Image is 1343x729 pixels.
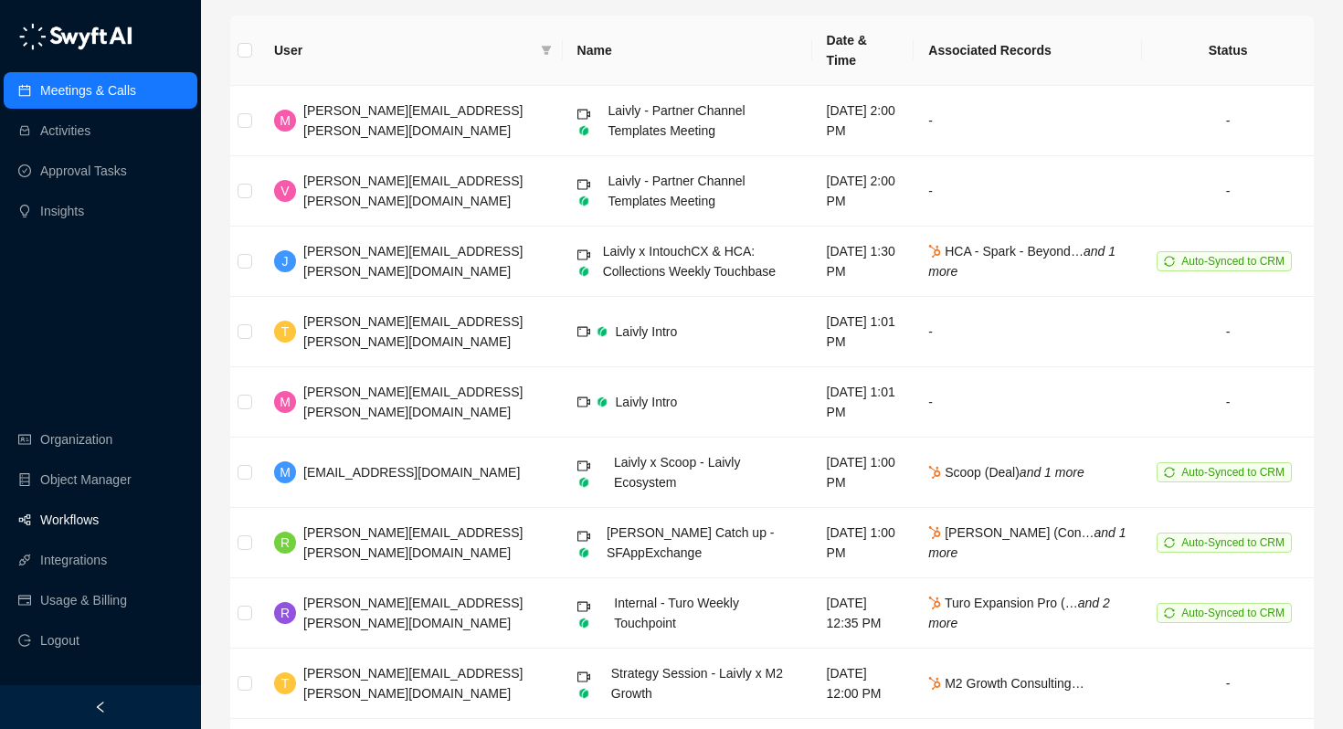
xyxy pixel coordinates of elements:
span: Laivly Intro [616,324,678,339]
img: grain-rgTwWAhv.png [577,265,590,278]
a: Insights [40,193,84,229]
img: grain-rgTwWAhv.png [577,476,590,489]
span: sync [1164,256,1175,267]
a: Workflows [40,502,99,538]
td: [DATE] 1:00 PM [812,438,915,508]
span: Auto-Synced to CRM [1181,466,1285,479]
a: 📚Docs [11,12,75,45]
td: - [1142,297,1314,367]
span: R [280,533,290,553]
span: Auto-Synced to CRM [1181,607,1285,619]
span: video-camera [577,248,590,261]
span: Auto-Synced to CRM [1181,255,1285,268]
td: - [914,156,1142,227]
td: - [1142,156,1314,227]
span: HCA - Spark - Beyond… [928,244,1116,279]
span: [PERSON_NAME][EMAIL_ADDRESS][PERSON_NAME][DOMAIN_NAME] [303,666,523,701]
i: and 1 more [1020,465,1084,480]
td: - [914,297,1142,367]
span: Turo Expansion Pro (… [928,596,1109,630]
span: T [281,322,290,342]
td: [DATE] 12:35 PM [812,578,915,649]
th: Date & Time [812,16,915,86]
img: grain-rgTwWAhv.png [577,124,590,137]
td: [DATE] 1:01 PM [812,297,915,367]
td: [DATE] 12:00 PM [812,649,915,719]
span: sync [1164,537,1175,548]
span: [PERSON_NAME][EMAIL_ADDRESS][PERSON_NAME][DOMAIN_NAME] [303,244,523,279]
span: Laivly - Partner Channel Templates Meeting [608,174,746,208]
span: [PERSON_NAME][EMAIL_ADDRESS][PERSON_NAME][DOMAIN_NAME] [303,103,523,138]
img: grain-rgTwWAhv.png [596,325,608,338]
img: grain-rgTwWAhv.png [577,687,590,700]
td: - [914,367,1142,438]
i: and 1 more [928,525,1126,560]
span: Strategy Session - Laivly x M2 Growth [611,666,783,701]
span: Laivly x Scoop - Laivly Ecosystem [614,455,741,490]
span: left [94,701,107,713]
span: filter [541,45,552,56]
span: video-camera [577,460,590,472]
td: [DATE] 1:00 PM [812,508,915,578]
span: M2 Growth Consulting… [928,676,1084,691]
span: logout [18,634,31,647]
span: J [282,251,289,271]
img: grain-rgTwWAhv.png [577,617,590,629]
span: video-camera [577,396,590,408]
th: Status [1142,16,1314,86]
span: Laivly - Partner Channel Templates Meeting [608,103,746,138]
span: [EMAIL_ADDRESS][DOMAIN_NAME] [303,465,520,480]
span: Status [100,19,141,37]
td: [DATE] 2:00 PM [812,86,915,156]
th: Name [563,16,812,86]
span: video-camera [577,600,590,613]
td: - [1142,649,1314,719]
div: 📚 [18,21,33,36]
a: 📶Status [75,12,148,45]
span: video-camera [577,178,590,191]
span: video-camera [577,108,590,121]
a: Integrations [40,542,107,578]
span: T [281,673,290,693]
span: Pylon [182,64,221,78]
span: video-camera [577,671,590,683]
span: sync [1164,607,1175,618]
span: Laivly Intro [616,395,678,409]
span: User [274,40,534,60]
span: [PERSON_NAME][EMAIL_ADDRESS][PERSON_NAME][DOMAIN_NAME] [303,525,523,560]
a: Usage & Billing [40,582,127,618]
img: grain-rgTwWAhv.png [577,195,590,207]
th: Associated Records [914,16,1142,86]
span: V [280,181,289,201]
span: Scoop (Deal) [928,465,1084,480]
i: and 2 more [928,596,1109,630]
span: Auto-Synced to CRM [1181,536,1285,549]
img: grain-rgTwWAhv.png [577,546,590,559]
i: and 1 more [928,244,1116,279]
span: [PERSON_NAME] Catch up - SFAppExchange [607,525,775,560]
a: Object Manager [40,461,132,498]
td: - [1142,86,1314,156]
a: Organization [40,421,112,458]
span: Docs [37,19,68,37]
span: sync [1164,467,1175,478]
span: Laivly x IntouchCX & HCA: Collections Weekly Touchbase [603,244,776,279]
span: Logout [40,622,79,659]
span: [PERSON_NAME][EMAIL_ADDRESS][PERSON_NAME][DOMAIN_NAME] [303,385,523,419]
span: Internal - Turo Weekly Touchpoint [614,596,739,630]
span: M [280,392,291,412]
div: 📶 [82,21,97,36]
img: grain-rgTwWAhv.png [596,396,608,408]
span: filter [537,37,555,64]
a: Activities [40,112,90,149]
span: video-camera [577,325,590,338]
span: video-camera [577,530,590,543]
span: [PERSON_NAME][EMAIL_ADDRESS][PERSON_NAME][DOMAIN_NAME] [303,314,523,349]
img: logo-05li4sbe.png [18,23,132,50]
a: Approval Tasks [40,153,127,189]
td: [DATE] 1:01 PM [812,367,915,438]
td: [DATE] 2:00 PM [812,156,915,227]
span: R [280,603,290,623]
span: [PERSON_NAME][EMAIL_ADDRESS][PERSON_NAME][DOMAIN_NAME] [303,174,523,208]
a: Powered byPylon [129,63,221,78]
